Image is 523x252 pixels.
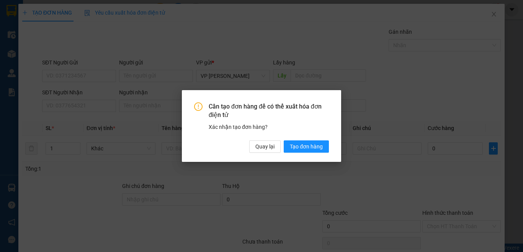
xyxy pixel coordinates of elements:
button: Tạo đơn hàng [284,140,329,153]
button: Quay lại [249,140,281,153]
span: Quay lại [255,142,275,151]
div: Xác nhận tạo đơn hàng? [209,123,329,131]
span: exclamation-circle [194,102,203,111]
span: Tạo đơn hàng [290,142,323,151]
span: Cần tạo đơn hàng để có thể xuất hóa đơn điện tử [209,102,329,120]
